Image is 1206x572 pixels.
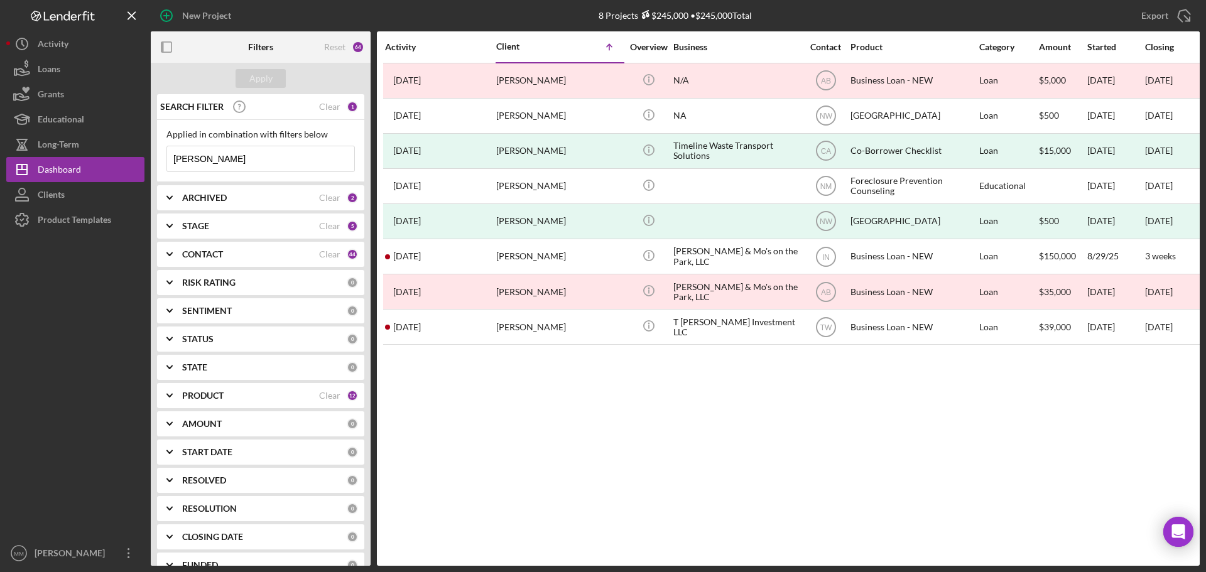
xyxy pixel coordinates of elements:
div: Business Loan - NEW [850,240,976,273]
time: 2024-10-22 21:48 [393,287,421,297]
b: STAGE [182,221,209,231]
div: Product [850,42,976,52]
div: 0 [347,277,358,288]
b: SEARCH FILTER [160,102,224,112]
div: 12 [347,390,358,401]
time: 2025-09-22 03:37 [393,251,421,261]
div: Loan [979,99,1038,132]
span: $39,000 [1039,321,1071,332]
div: 1 [347,101,358,112]
div: [DATE] [1087,134,1144,168]
div: [PERSON_NAME] [496,275,622,308]
div: Clear [319,391,340,401]
div: [DATE] [1087,275,1144,308]
b: START DATE [182,447,232,457]
b: RESOLVED [182,475,226,485]
button: Dashboard [6,157,144,182]
div: Reset [324,42,345,52]
div: [PERSON_NAME] [496,99,622,132]
div: T [PERSON_NAME] Investment LLC [673,310,799,343]
div: 64 [352,41,364,53]
div: Clear [319,193,340,203]
b: CLOSING DATE [182,532,243,542]
text: NM [820,182,832,191]
div: Export [1141,3,1168,28]
div: Clear [319,221,340,231]
div: Contact [802,42,849,52]
div: 8 Projects • $245,000 Total [599,10,752,21]
span: $500 [1039,110,1059,121]
time: 2025-02-17 16:09 [393,322,421,332]
time: 3 weeks [1145,251,1176,261]
div: Loan [979,134,1038,168]
b: RESOLUTION [182,504,237,514]
div: [PERSON_NAME] [496,64,622,97]
div: Product Templates [38,207,111,235]
div: $5,000 [1039,64,1086,97]
div: $245,000 [638,10,688,21]
div: [PERSON_NAME] [496,134,622,168]
div: [DATE] [1087,99,1144,132]
div: Loan [979,275,1038,308]
button: Grants [6,82,144,107]
time: 2022-07-18 00:18 [393,111,421,121]
div: Dashboard [38,157,81,185]
div: Activity [38,31,68,60]
div: Grants [38,82,64,110]
div: 0 [347,362,358,373]
div: Long-Term [38,132,79,160]
b: SENTIMENT [182,306,232,316]
div: [PERSON_NAME] [31,541,113,569]
div: 5 [347,220,358,232]
div: 0 [347,503,358,514]
div: [DATE] [1087,170,1144,203]
div: 8/29/25 [1087,240,1144,273]
button: Educational [6,107,144,132]
div: New Project [182,3,231,28]
button: Clients [6,182,144,207]
time: [DATE] [1145,110,1173,121]
div: [DATE] [1087,310,1144,343]
div: [DATE] [1087,205,1144,238]
b: AMOUNT [182,419,222,429]
div: Activity [385,42,495,52]
div: Overview [625,42,672,52]
div: Educational [979,170,1038,203]
text: AB [820,77,830,85]
div: 0 [347,531,358,542]
div: Timeline Waste Transport Solutions [673,134,799,168]
button: Export [1129,3,1200,28]
div: Foreclosure Prevention Counseling [850,170,976,203]
div: [PERSON_NAME] [496,205,622,238]
b: RISK RATING [182,278,236,288]
text: NW [820,217,833,226]
div: 2 [347,192,358,203]
div: Loan [979,64,1038,97]
div: $15,000 [1039,134,1086,168]
time: [DATE] [1145,286,1173,297]
div: [DATE] [1087,64,1144,97]
text: MM [14,550,24,557]
div: Amount [1039,42,1086,52]
b: STATUS [182,334,214,344]
div: Loan [979,205,1038,238]
div: [PERSON_NAME] [496,240,622,273]
div: $500 [1039,205,1086,238]
time: [DATE] [1145,180,1173,191]
div: Client [496,41,559,51]
div: [PERSON_NAME] [496,310,622,343]
text: TW [820,323,832,332]
div: $35,000 [1039,275,1086,308]
div: 0 [347,418,358,429]
div: Educational [38,107,84,135]
div: Co-Borrower Checklist [850,134,976,168]
button: Product Templates [6,207,144,232]
a: Loans [6,57,144,82]
div: [GEOGRAPHIC_DATA] [850,99,976,132]
div: [PERSON_NAME] & Mo's on the Park, LLC [673,275,799,308]
text: AB [820,288,830,296]
div: [PERSON_NAME] [496,170,622,203]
